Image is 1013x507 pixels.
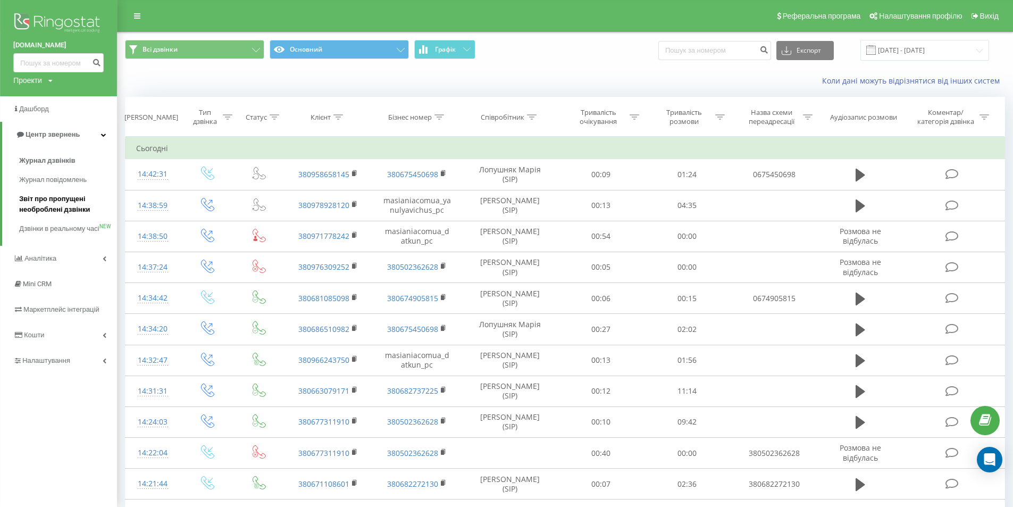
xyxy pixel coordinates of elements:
span: Звіт про пропущені необроблені дзвінки [19,194,112,215]
span: Mini CRM [23,280,52,288]
a: 380686510982 [298,324,349,334]
div: 14:34:42 [136,288,170,309]
td: 380682272130 [730,469,819,500]
span: Реферальна програма [783,12,861,20]
td: [PERSON_NAME] (SIP) [462,376,558,406]
a: 380675450698 [387,169,438,179]
td: 02:36 [644,469,730,500]
td: 00:10 [558,406,643,437]
td: 09:42 [644,406,730,437]
td: 00:12 [558,376,643,406]
a: 380978928120 [298,200,349,210]
td: masianiacomua_yanulyavichus_pc [373,190,462,221]
div: Коментар/категорія дзвінка [915,108,977,126]
td: [PERSON_NAME] (SIP) [462,469,558,500]
td: 00:06 [558,283,643,314]
td: [PERSON_NAME] (SIP) [462,221,558,252]
td: [PERSON_NAME] (SIP) [462,252,558,282]
td: 00:09 [558,159,643,190]
span: Вихід [980,12,999,20]
span: Розмова не відбулась [840,443,881,462]
div: 14:21:44 [136,473,170,494]
td: 00:07 [558,469,643,500]
td: [PERSON_NAME] (SIP) [462,283,558,314]
span: Налаштування [22,356,70,364]
button: Графік [414,40,475,59]
td: 00:05 [558,252,643,282]
div: Назва схеми переадресації [743,108,800,126]
div: 14:42:31 [136,164,170,185]
td: 00:54 [558,221,643,252]
div: 14:22:04 [136,443,170,463]
a: 380502362628 [387,448,438,458]
div: 14:38:59 [136,195,170,216]
div: Open Intercom Messenger [977,447,1002,472]
td: [PERSON_NAME] (SIP) [462,345,558,376]
a: 380966243750 [298,355,349,365]
td: 0675450698 [730,159,819,190]
a: 380958658145 [298,169,349,179]
a: 380976309252 [298,262,349,272]
a: 380663079171 [298,386,349,396]
span: Маркетплейс інтеграцій [23,305,99,313]
a: Коли дані можуть відрізнятися вiд інших систем [822,76,1005,86]
span: Кошти [24,331,44,339]
td: Сьогодні [125,138,1005,159]
div: 14:37:24 [136,257,170,278]
div: Аудіозапис розмови [830,113,897,122]
td: 01:24 [644,159,730,190]
div: 14:31:31 [136,381,170,402]
button: Всі дзвінки [125,40,264,59]
td: [PERSON_NAME] (SIP) [462,190,558,221]
a: 380682272130 [387,479,438,489]
td: 00:40 [558,438,643,469]
a: 380682737225 [387,386,438,396]
td: 00:15 [644,283,730,314]
a: Журнал дзвінків [19,151,117,170]
input: Пошук за номером [658,41,771,60]
a: 380971778242 [298,231,349,241]
a: 380671108601 [298,479,349,489]
td: 00:00 [644,221,730,252]
td: 00:13 [558,345,643,376]
a: [DOMAIN_NAME] [13,40,104,51]
button: Основний [270,40,409,59]
span: Розмова не відбулась [840,257,881,277]
td: 00:13 [558,190,643,221]
td: 00:27 [558,314,643,345]
span: Дзвінки в реальному часі [19,223,99,234]
span: Дашборд [19,105,49,113]
div: 14:34:20 [136,319,170,339]
span: Розмова не відбулась [840,226,881,246]
div: 14:32:47 [136,350,170,371]
div: Тривалість розмови [656,108,713,126]
span: Центр звернень [26,130,80,138]
span: Всі дзвінки [143,45,178,54]
a: 380502362628 [387,262,438,272]
td: [PERSON_NAME] (SIP) [462,406,558,437]
img: Ringostat logo [13,11,104,37]
td: 00:00 [644,438,730,469]
a: 380674905815 [387,293,438,303]
div: Статус [246,113,267,122]
a: 380677311910 [298,417,349,427]
a: Дзвінки в реальному часіNEW [19,219,117,238]
td: masianiacomua_datkun_pc [373,345,462,376]
div: Тип дзвінка [190,108,220,126]
a: 380675450698 [387,324,438,334]
div: 14:24:03 [136,412,170,433]
div: [PERSON_NAME] [124,113,178,122]
td: 02:02 [644,314,730,345]
td: masianiacomua_datkun_pc [373,221,462,252]
span: Графік [435,46,456,53]
div: Співробітник [481,113,524,122]
a: Журнал повідомлень [19,170,117,189]
td: 380502362628 [730,438,819,469]
a: 380677311910 [298,448,349,458]
td: 01:56 [644,345,730,376]
a: 380502362628 [387,417,438,427]
td: Лопушняк Марія (SIP) [462,159,558,190]
input: Пошук за номером [13,53,104,72]
span: Журнал повідомлень [19,174,87,185]
td: 0674905815 [730,283,819,314]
